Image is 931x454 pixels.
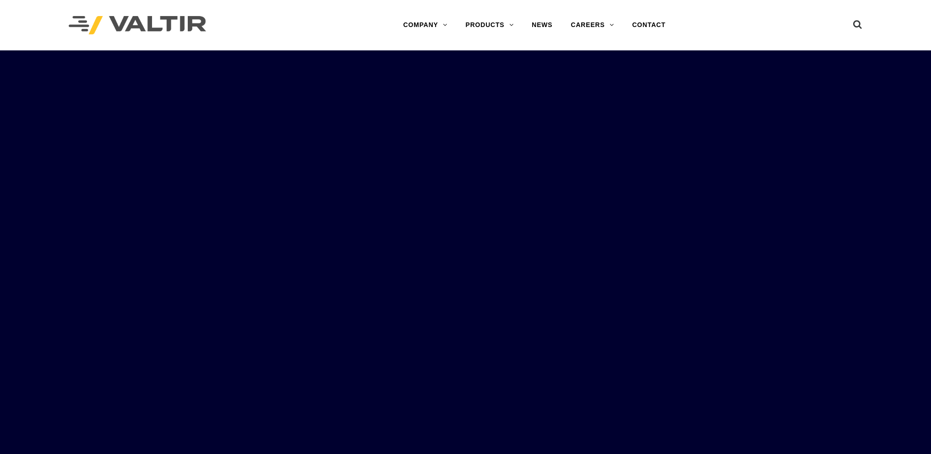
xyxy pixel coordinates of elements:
a: CONTACT [623,16,675,34]
a: CAREERS [562,16,623,34]
a: NEWS [523,16,561,34]
img: Valtir [69,16,206,35]
a: COMPANY [394,16,457,34]
a: PRODUCTS [457,16,523,34]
